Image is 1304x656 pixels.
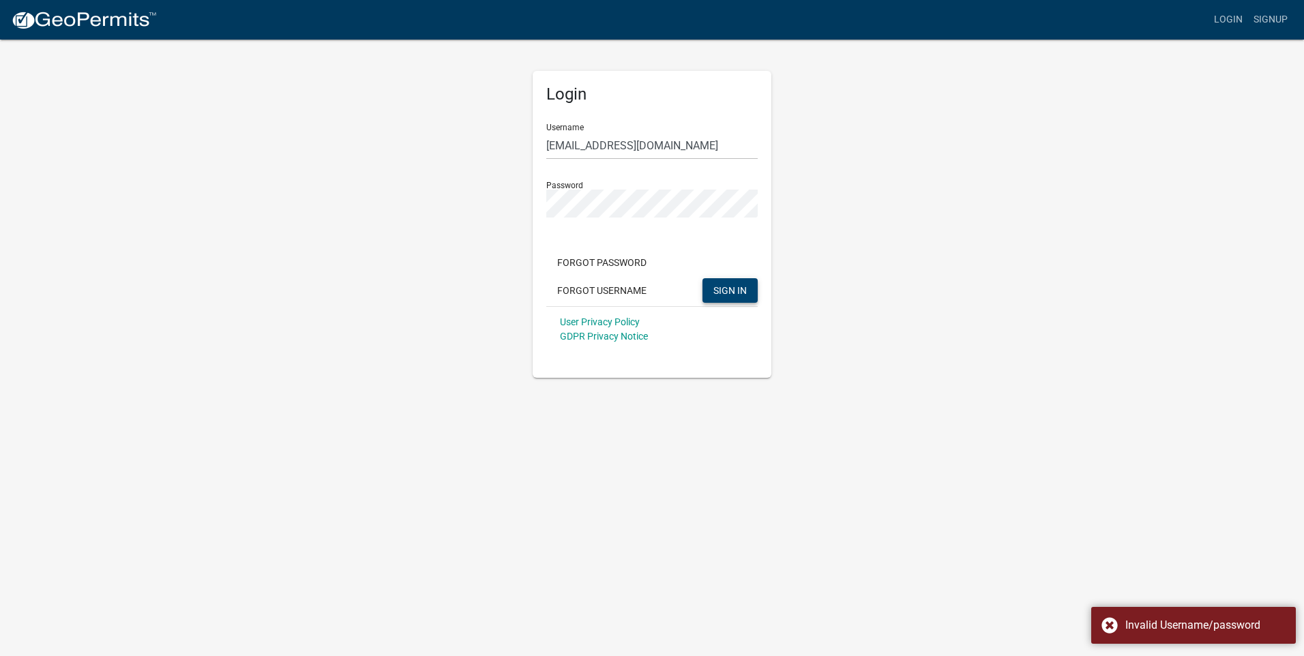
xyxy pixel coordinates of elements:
[1125,617,1286,633] div: Invalid Username/password
[546,278,657,303] button: Forgot Username
[713,284,747,295] span: SIGN IN
[560,331,648,342] a: GDPR Privacy Notice
[560,316,640,327] a: User Privacy Policy
[1248,7,1293,33] a: Signup
[546,85,758,104] h5: Login
[546,250,657,275] button: Forgot Password
[1209,7,1248,33] a: Login
[702,278,758,303] button: SIGN IN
